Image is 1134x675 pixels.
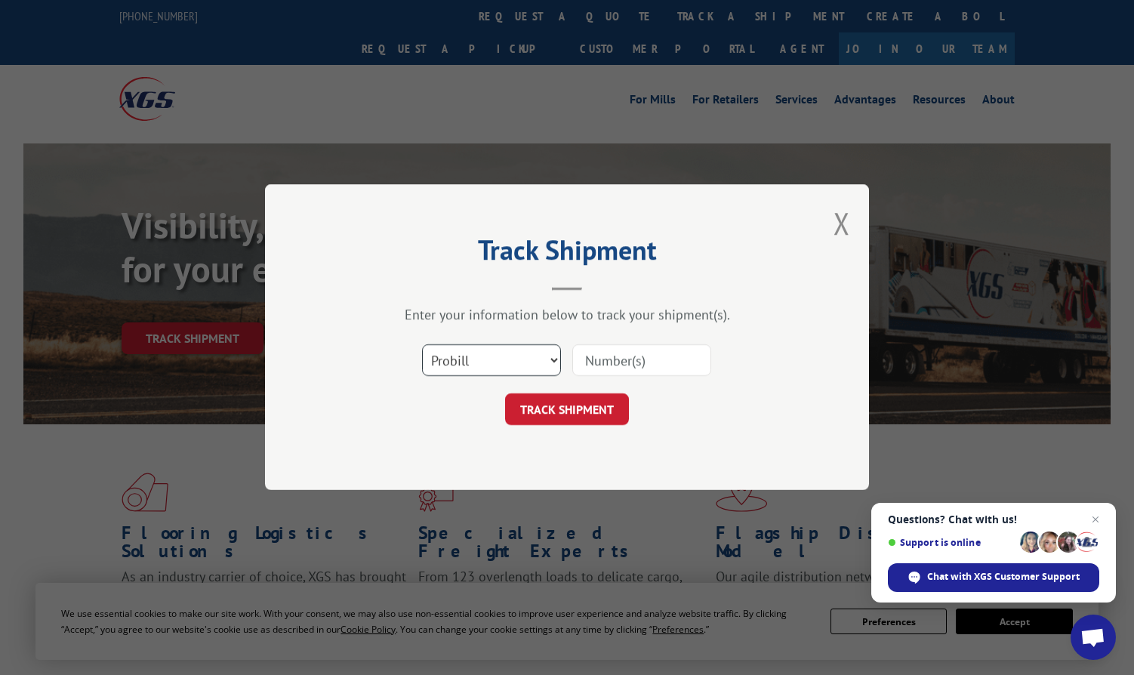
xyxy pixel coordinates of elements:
[888,513,1099,526] span: Questions? Chat with us!
[888,537,1015,548] span: Support is online
[888,563,1099,592] div: Chat with XGS Customer Support
[505,394,629,426] button: TRACK SHIPMENT
[834,203,850,243] button: Close modal
[341,307,793,324] div: Enter your information below to track your shipment(s).
[341,239,793,268] h2: Track Shipment
[1071,615,1116,660] div: Open chat
[927,570,1080,584] span: Chat with XGS Customer Support
[1086,510,1105,529] span: Close chat
[572,345,711,377] input: Number(s)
